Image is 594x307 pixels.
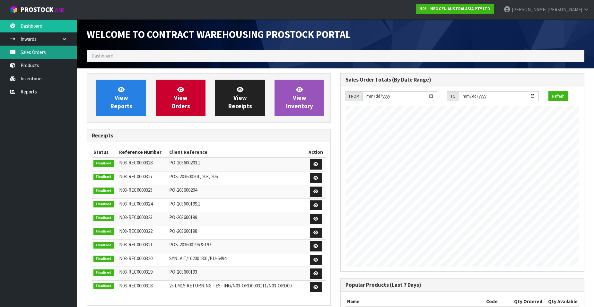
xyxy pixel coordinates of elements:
img: cube-alt.png [10,5,18,13]
th: Status [92,147,118,157]
span: N03-REC0000320 [119,255,153,261]
span: Dashboard [92,53,113,59]
span: PO-203600204 [169,187,197,193]
span: N03-REC0000324 [119,201,153,207]
div: TO [447,91,459,101]
a: ViewReports [96,80,146,116]
span: N03-REC0000321 [119,241,153,248]
th: Qty Ordered [510,296,544,307]
button: Refresh [548,91,568,101]
a: ViewOrders [156,80,205,116]
span: Finalised [93,188,114,194]
span: N03-REC0000327 [119,173,153,180]
span: PO-203600199 [169,214,197,220]
span: PO-203600193 [169,269,197,275]
span: N03-REC0000319 [119,269,153,275]
span: Finalised [93,215,114,221]
small: WMS [55,7,65,13]
a: ViewInventory [275,80,324,116]
span: POS-203600201; 203; 206 [169,173,218,180]
span: View Orders [171,86,190,110]
span: Finalised [93,283,114,289]
span: ProStock [21,5,53,14]
th: Client Reference [168,147,306,157]
span: N03-REC0000322 [119,228,153,234]
div: FROM [345,91,363,101]
span: Finalised [93,160,114,167]
span: Finalised [93,228,114,235]
span: N03-REC0000325 [119,187,153,193]
span: PO-203600198 [169,228,197,234]
th: Qty Available [544,296,579,307]
span: 25 LM1S RETURNING TESTING/N03-ORD0003111/N03-ORD00 [169,283,292,289]
span: SYNLAIT/102001801/PU-6494 [169,255,226,261]
th: Code [485,296,510,307]
span: [PERSON_NAME] [547,6,582,13]
span: View Inventory [286,86,313,110]
span: View Receipts [228,86,252,110]
span: Finalised [93,174,114,180]
h3: Sales Order Totals (By Date Range) [345,77,579,83]
span: Finalised [93,256,114,262]
th: Name [345,296,485,307]
h3: Receipts [92,133,326,139]
th: Action [306,147,326,157]
span: Finalised [93,269,114,276]
strong: N03 - NEOGEN AUSTRALASIA PTY LTD [419,6,490,12]
span: PO-203600203.1 [169,160,200,166]
span: PO-203600199.1 [169,201,200,207]
span: N03-REC0000318 [119,283,153,289]
span: N03-REC0000323 [119,214,153,220]
span: N03-REC0000328 [119,160,153,166]
span: View Reports [110,86,132,110]
th: Reference Number [118,147,168,157]
span: Finalised [93,201,114,207]
a: ViewReceipts [215,80,265,116]
h3: Popular Products (Last 7 Days) [345,282,579,288]
span: POS-203600196 & 197 [169,241,211,248]
span: Welcome to Contract Warehousing ProStock Portal [87,28,351,41]
span: [PERSON_NAME] [512,6,546,13]
span: Finalised [93,242,114,249]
